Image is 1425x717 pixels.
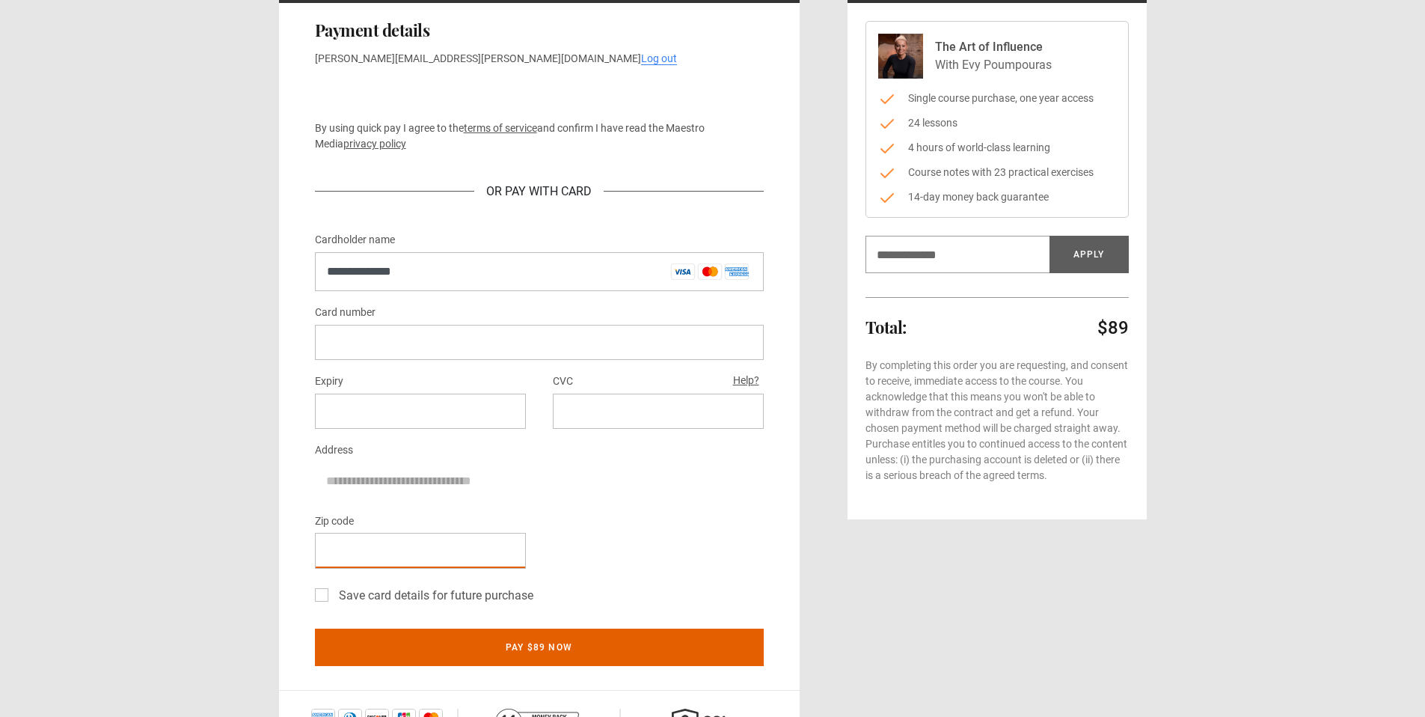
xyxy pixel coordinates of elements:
label: Save card details for future purchase [333,587,533,605]
li: 14-day money back guarantee [878,189,1116,205]
button: Help? [729,371,764,391]
button: Apply [1049,236,1129,273]
li: Course notes with 23 practical exercises [878,165,1116,180]
h2: Payment details [315,21,764,39]
h2: Total: [865,318,907,336]
a: terms of service [464,122,537,134]
li: Single course purchase, one year access [878,91,1116,106]
p: [PERSON_NAME][EMAIL_ADDRESS][PERSON_NAME][DOMAIN_NAME] [315,51,764,67]
li: 4 hours of world-class learning [878,140,1116,156]
a: privacy policy [343,138,406,150]
p: By completing this order you are requesting, and consent to receive, immediate access to the cour... [865,358,1129,483]
iframe: Secure payment button frame [315,79,764,109]
p: The Art of Influence [935,38,1052,56]
iframe: To enrich screen reader interactions, please activate Accessibility in Grammarly extension settings [327,404,514,418]
li: 24 lessons [878,115,1116,131]
iframe: To enrich screen reader interactions, please activate Accessibility in Grammarly extension settings [565,404,752,418]
label: Cardholder name [315,231,395,249]
p: By using quick pay I agree to the and confirm I have read the Maestro Media [315,120,764,152]
label: Card number [315,304,376,322]
label: CVC [553,373,573,391]
p: With Evy Poumpouras [935,56,1052,74]
a: Log out [641,52,677,65]
label: Zip code [315,513,354,531]
p: $89 [1097,316,1129,340]
div: Or Pay With Card [474,183,604,201]
iframe: To enrich screen reader interactions, please activate Accessibility in Grammarly extension settings [327,335,752,350]
label: Address [315,442,353,460]
label: Expiry [315,373,343,391]
iframe: To enrich screen reader interactions, please activate Accessibility in Grammarly extension settings [327,543,514,558]
button: Pay $89 now [315,629,764,666]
